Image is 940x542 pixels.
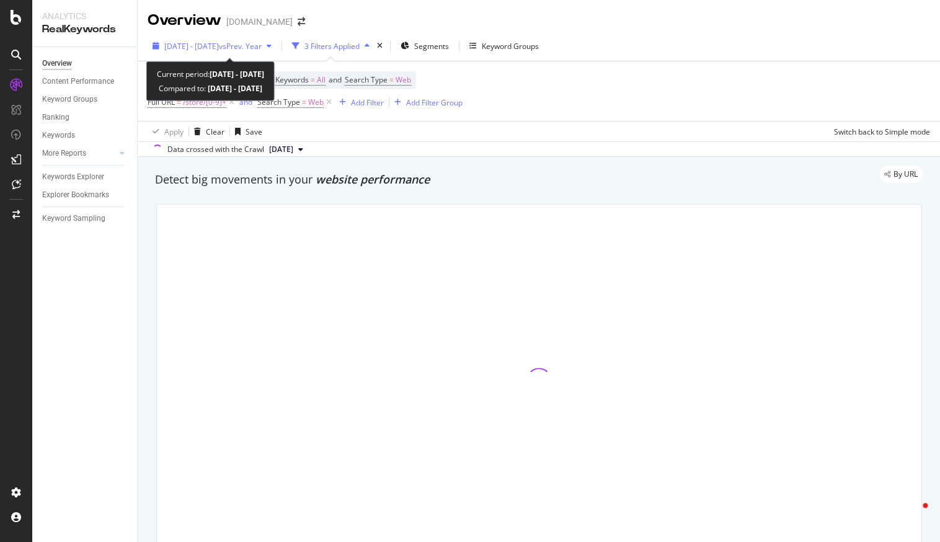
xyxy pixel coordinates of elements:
span: and [329,74,342,85]
div: and [239,97,252,107]
div: Keywords Explorer [42,171,104,184]
div: Add Filter Group [406,97,463,108]
div: RealKeywords [42,22,127,37]
button: Add Filter [334,95,384,110]
span: vs Prev. Year [219,41,262,51]
a: Explorer Bookmarks [42,189,128,202]
a: Overview [42,57,128,70]
span: Full URL [148,97,175,107]
a: Keywords Explorer [42,171,128,184]
span: Web [396,71,411,89]
iframe: Intercom live chat [898,500,928,530]
div: Current period: [157,67,264,81]
a: Keyword Sampling [42,212,128,225]
span: Search Type [345,74,388,85]
button: Clear [189,122,224,141]
button: [DATE] [264,142,308,157]
div: 3 Filters Applied [304,41,360,51]
div: Explorer Bookmarks [42,189,109,202]
b: [DATE] - [DATE] [210,69,264,79]
a: Keywords [42,129,128,142]
div: Clear [206,127,224,137]
div: times [375,40,385,52]
a: More Reports [42,147,116,160]
div: Keyword Sampling [42,212,105,225]
a: Keyword Groups [42,93,128,106]
div: Keyword Groups [42,93,97,106]
span: = [177,97,181,107]
div: Add Filter [351,97,384,108]
div: More Reports [42,147,86,160]
div: Save [246,127,262,137]
div: Overview [42,57,72,70]
button: Switch back to Simple mode [829,122,930,141]
button: and [239,96,252,108]
button: [DATE] - [DATE]vsPrev. Year [148,36,277,56]
div: Analytics [42,10,127,22]
b: [DATE] - [DATE] [206,83,262,94]
a: Content Performance [42,75,128,88]
span: Web [308,94,324,111]
button: Keyword Groups [464,36,544,56]
button: 3 Filters Applied [287,36,375,56]
span: = [389,74,394,85]
div: legacy label [879,166,923,183]
span: Keywords [275,74,309,85]
button: Segments [396,36,454,56]
span: Search Type [257,97,300,107]
div: Data crossed with the Crawl [167,144,264,155]
div: Content Performance [42,75,114,88]
span: = [311,74,315,85]
div: Apply [164,127,184,137]
div: Compared to: [159,81,262,96]
div: Overview [148,10,221,31]
span: [DATE] - [DATE] [164,41,219,51]
a: Ranking [42,111,128,124]
div: [DOMAIN_NAME] [226,16,293,28]
div: Keywords [42,129,75,142]
span: By URL [893,171,918,178]
span: /store/[0-9]+ [183,94,226,111]
div: Ranking [42,111,69,124]
button: Add Filter Group [389,95,463,110]
span: Segments [414,41,449,51]
button: Apply [148,122,184,141]
div: Switch back to Simple mode [834,127,930,137]
span: 2025 Mar. 28th [269,144,293,155]
div: Keyword Groups [482,41,539,51]
span: = [302,97,306,107]
div: arrow-right-arrow-left [298,17,305,26]
span: All [317,71,326,89]
button: Save [230,122,262,141]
